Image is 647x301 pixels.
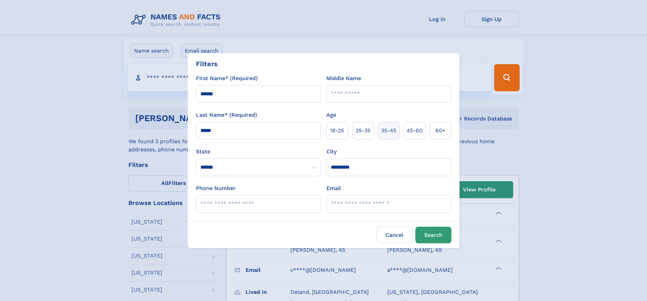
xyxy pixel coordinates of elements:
label: Email [326,184,341,192]
span: 25‑35 [356,127,371,135]
label: Middle Name [326,74,361,82]
span: 60+ [435,127,446,135]
span: 45‑60 [407,127,423,135]
button: Search [415,227,451,243]
label: Age [326,111,336,119]
label: City [326,148,337,156]
label: First Name* (Required) [196,74,258,82]
label: State [196,148,321,156]
label: Last Name* (Required) [196,111,257,119]
span: 18‑25 [330,127,344,135]
div: Filters [196,59,218,69]
label: Phone Number [196,184,236,192]
span: 35‑45 [381,127,396,135]
label: Cancel [377,227,413,243]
